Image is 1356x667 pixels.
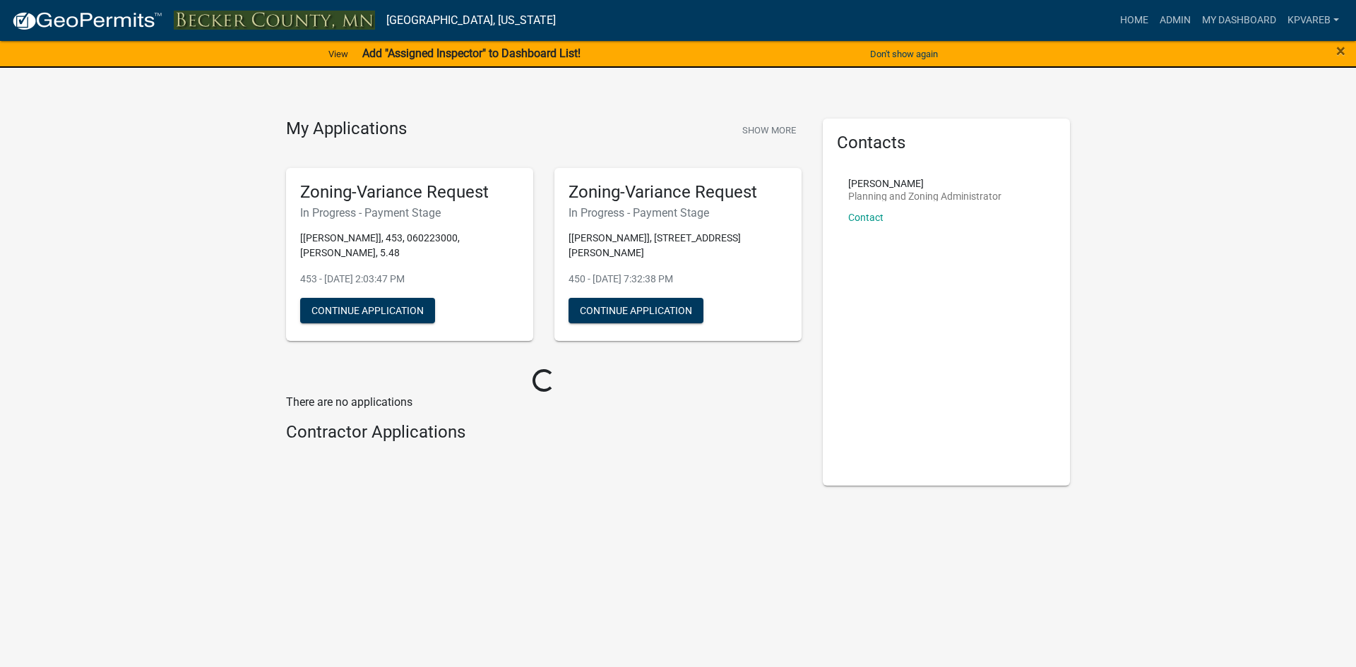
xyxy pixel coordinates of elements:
[323,42,354,66] a: View
[300,272,519,287] p: 453 - [DATE] 2:03:47 PM
[848,179,1001,188] p: [PERSON_NAME]
[300,182,519,203] h5: Zoning-Variance Request
[848,191,1001,201] p: Planning and Zoning Administrator
[1154,7,1196,34] a: Admin
[300,231,519,260] p: [[PERSON_NAME]], 453, 060223000, [PERSON_NAME], 5.48
[848,212,884,223] a: Contact
[1336,41,1345,61] span: ×
[1282,7,1345,34] a: kpvareb
[837,133,1056,153] h5: Contacts
[1114,7,1154,34] a: Home
[569,272,787,287] p: 450 - [DATE] 7:32:38 PM
[286,422,802,443] h4: Contractor Applications
[300,206,519,220] h6: In Progress - Payment Stage
[569,206,787,220] h6: In Progress - Payment Stage
[569,298,703,323] button: Continue Application
[286,422,802,448] wm-workflow-list-section: Contractor Applications
[386,8,556,32] a: [GEOGRAPHIC_DATA], [US_STATE]
[1336,42,1345,59] button: Close
[1196,7,1282,34] a: My Dashboard
[300,298,435,323] button: Continue Application
[737,119,802,142] button: Show More
[286,119,407,140] h4: My Applications
[569,182,787,203] h5: Zoning-Variance Request
[569,231,787,260] p: [[PERSON_NAME]], [STREET_ADDRESS][PERSON_NAME]
[174,11,375,30] img: Becker County, Minnesota
[362,47,581,60] strong: Add "Assigned Inspector" to Dashboard List!
[864,42,944,66] button: Don't show again
[286,394,802,411] p: There are no applications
